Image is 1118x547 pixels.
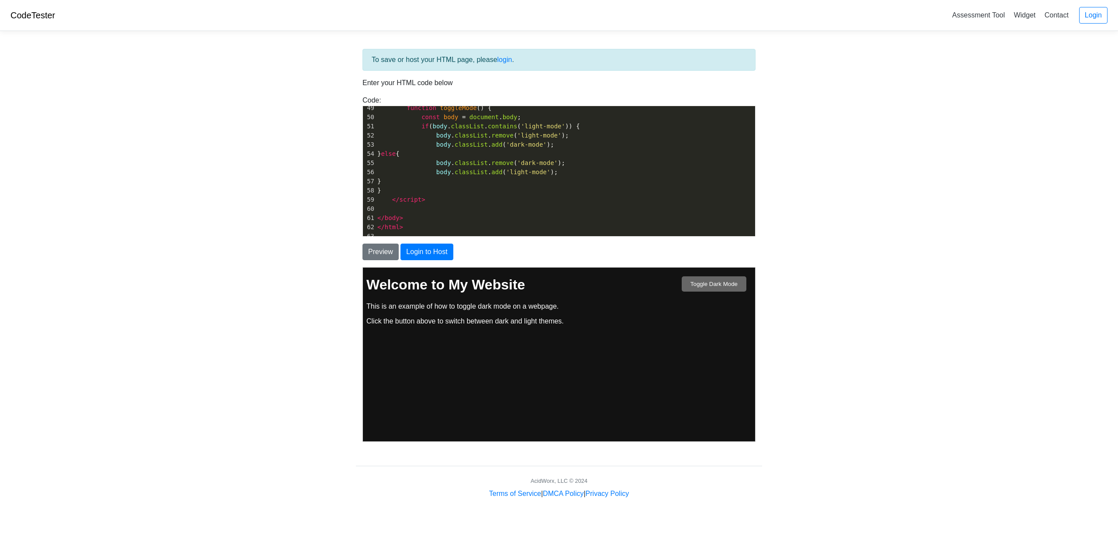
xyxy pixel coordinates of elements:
[377,114,521,120] span: . ;
[363,103,376,113] div: 49
[362,244,399,260] button: Preview
[363,113,376,122] div: 50
[1079,7,1108,24] a: Login
[491,169,502,175] span: add
[363,140,376,149] div: 53
[362,78,756,88] p: Enter your HTML code below
[400,244,453,260] button: Login to Host
[377,159,565,166] span: . . ( );
[489,490,541,497] a: Terms of Service
[363,168,376,177] div: 56
[421,196,425,203] span: >
[363,232,376,241] div: 63
[432,123,447,130] span: body
[363,223,376,232] div: 62
[436,159,451,166] span: body
[503,114,518,120] span: body
[319,9,383,24] button: Toggle Dark Mode
[362,49,756,71] div: To save or host your HTML page, please .
[400,214,403,221] span: >
[451,123,484,130] span: classList
[455,132,488,139] span: classList
[381,150,396,157] span: else
[3,9,389,25] h1: Welcome to My Website
[491,141,502,148] span: add
[469,114,499,120] span: document
[377,123,580,130] span: ( . . ( )) {
[363,213,376,223] div: 61
[455,159,488,166] span: classList
[455,169,488,175] span: classList
[517,159,558,166] span: 'dark-mode'
[407,104,436,111] span: function
[377,224,385,230] span: </
[385,224,400,230] span: html
[436,132,451,139] span: body
[543,490,583,497] a: DMCA Policy
[363,177,376,186] div: 57
[363,158,376,168] div: 55
[497,56,512,63] a: login
[363,195,376,204] div: 59
[377,187,381,194] span: }
[489,489,629,499] div: | |
[421,114,440,120] span: const
[377,132,569,139] span: . . ( );
[3,50,389,58] p: Click the button above to switch between dark and light themes.
[385,214,400,221] span: body
[400,224,403,230] span: >
[949,8,1008,22] a: Assessment Tool
[491,132,514,139] span: remove
[377,150,400,157] span: } {
[363,186,376,195] div: 58
[363,131,376,140] div: 52
[491,159,514,166] span: remove
[363,149,376,158] div: 54
[506,141,547,148] span: 'dark-mode'
[444,114,459,120] span: body
[3,35,389,43] p: This is an example of how to toggle dark mode on a webpage.
[392,196,400,203] span: </
[436,169,451,175] span: body
[1010,8,1039,22] a: Widget
[506,169,550,175] span: 'light-mode'
[517,132,561,139] span: 'light-mode'
[377,141,554,148] span: . . ( );
[455,141,488,148] span: classList
[531,477,587,485] div: AcidWorx, LLC © 2024
[1041,8,1072,22] a: Contact
[10,10,55,20] a: CodeTester
[421,123,429,130] span: if
[356,95,762,237] div: Code:
[377,178,381,185] span: }
[586,490,629,497] a: Privacy Policy
[462,114,466,120] span: =
[440,104,476,111] span: toggleMode
[377,214,385,221] span: </
[436,141,451,148] span: body
[521,123,565,130] span: 'light-mode'
[488,123,517,130] span: contains
[377,104,491,111] span: () {
[377,169,558,175] span: . . ( );
[400,196,422,203] span: script
[363,122,376,131] div: 51
[363,204,376,213] div: 60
